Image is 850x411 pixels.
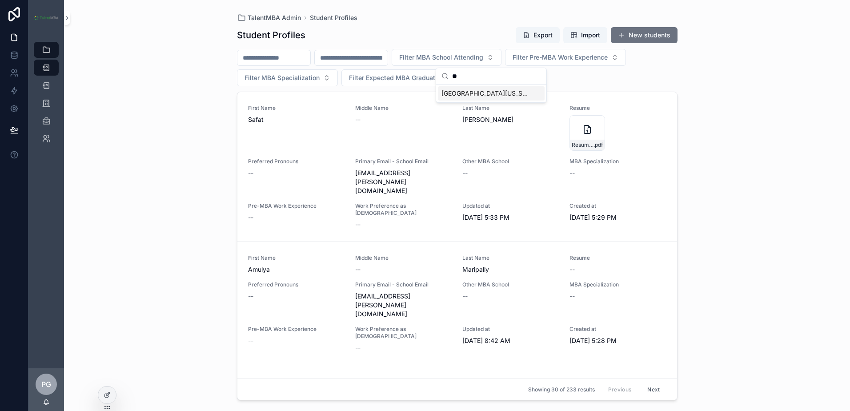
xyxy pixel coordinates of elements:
span: Last Name [462,254,559,262]
h1: Student Profiles [237,29,305,41]
span: Middle Name [355,105,452,112]
span: [PERSON_NAME] [462,115,559,124]
a: First NameAmulyaMiddle Name--Last NameMaripallyResume--Preferred Pronouns--Primary Email - School... [237,242,677,365]
span: Filter MBA School Attending [399,53,483,62]
a: Student Profiles [310,13,357,22]
span: Filter MBA Specialization [245,73,320,82]
span: Created at [569,202,666,210]
button: Select Button [341,69,462,86]
span: -- [248,169,253,177]
span: -- [248,336,253,345]
span: Showing 30 of 233 results [528,386,595,393]
span: -- [569,292,575,301]
span: Filter Expected MBA Graduation [349,73,444,82]
span: Preferred Pronouns [248,158,345,165]
span: -- [248,213,253,222]
button: Export [516,27,560,43]
span: Middle Name [355,254,452,262]
span: -- [355,343,361,352]
button: Next [641,383,666,396]
span: [DATE] 8:42 AM [462,336,559,345]
span: Resume_Safat_Kamal.docx [572,141,593,149]
a: First NameSafatMiddle Name--Last Name[PERSON_NAME]ResumeResume_Safat_Kamal.docx.pdfPreferred Pron... [237,92,677,242]
button: Select Button [392,49,501,66]
span: Primary Email - School Email [355,281,452,288]
span: -- [355,115,361,124]
span: Updated at [462,202,559,210]
span: Pre-MBA Work Experience [248,202,345,210]
span: Pre-MBA Work Experience [248,326,345,333]
span: Resume [569,378,666,385]
span: Middle Name [355,378,452,385]
span: Amulya [248,265,345,274]
span: -- [569,265,575,274]
span: Last Name [462,105,559,112]
span: -- [462,292,468,301]
span: Preferred Pronouns [248,281,345,288]
span: -- [248,292,253,301]
span: Import [581,31,600,40]
span: [GEOGRAPHIC_DATA][US_STATE] ([GEOGRAPHIC_DATA])¹ [441,89,530,98]
div: scrollable content [28,36,64,158]
span: -- [462,169,468,177]
span: First Name [248,378,345,385]
button: New students [611,27,678,43]
img: App logo [34,16,59,20]
span: [DATE] 5:28 PM [569,336,666,345]
span: -- [569,169,575,177]
span: [EMAIL_ADDRESS][PERSON_NAME][DOMAIN_NAME] [355,292,452,318]
span: Primary Email - School Email [355,158,452,165]
div: Suggestions [436,85,546,102]
button: Select Button [237,69,338,86]
button: Import [563,27,607,43]
span: Safat [248,115,345,124]
span: MBA Specialization [569,158,666,165]
span: Created at [569,326,666,333]
span: [DATE] 5:33 PM [462,213,559,222]
span: TalentMBA Admin [248,13,301,22]
span: Work Preference as [DEMOGRAPHIC_DATA] [355,202,452,217]
span: -- [355,265,361,274]
span: Work Preference as [DEMOGRAPHIC_DATA] [355,326,452,340]
span: Other MBA School [462,158,559,165]
a: TalentMBA Admin [237,13,301,22]
span: .pdf [593,141,603,149]
span: Last Name [462,378,559,385]
span: Filter Pre-MBA Work Experience [513,53,608,62]
span: PG [41,379,51,390]
span: [EMAIL_ADDRESS][PERSON_NAME][DOMAIN_NAME] [355,169,452,195]
span: Updated at [462,326,559,333]
span: First Name [248,254,345,262]
span: Other MBA School [462,281,559,288]
span: First Name [248,105,345,112]
span: [DATE] 5:29 PM [569,213,666,222]
span: MBA Specialization [569,281,666,288]
span: Resume [569,105,666,112]
button: Select Button [505,49,626,66]
span: Resume [569,254,666,262]
span: -- [355,220,361,229]
span: Maripally [462,265,559,274]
